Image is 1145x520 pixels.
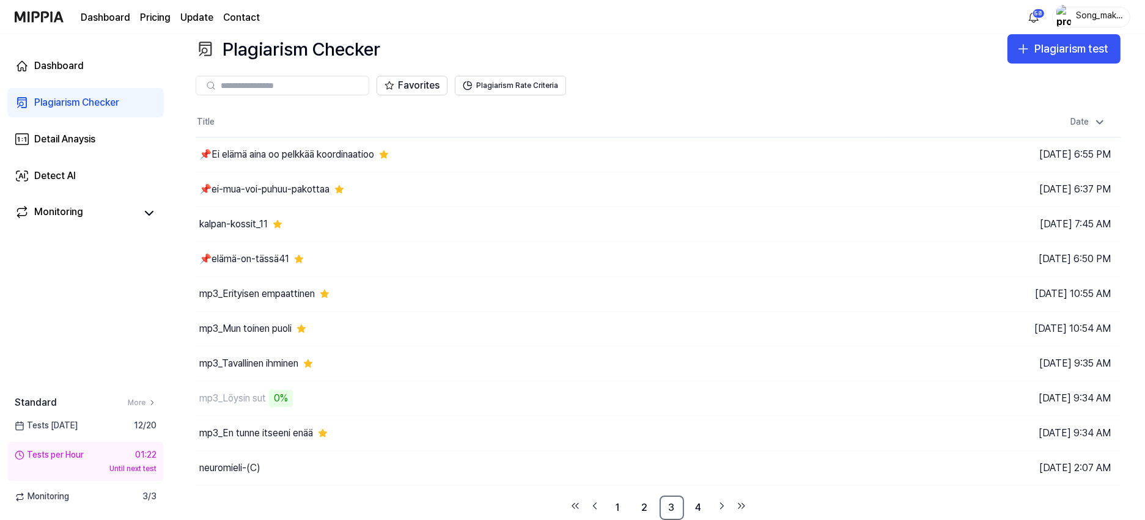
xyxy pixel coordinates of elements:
div: mp3_Tavallinen ihminen [199,356,298,371]
th: Title [196,108,889,137]
div: mp3_En tunne itseeni enää [199,426,313,441]
div: Plagiarism test [1034,40,1108,58]
div: Plagiarism Checker [196,34,380,64]
td: [DATE] 7:45 AM [889,207,1121,241]
img: profile [1056,5,1071,29]
div: mp3_Löysin sut [199,391,266,406]
button: Plagiarism test [1007,34,1121,64]
a: Go to next page [713,497,731,515]
button: profileSong_maker_44 [1052,7,1130,27]
button: Pricing [140,10,171,25]
div: Date [1066,112,1111,132]
div: neuromieli-(C) [199,461,260,475]
td: [DATE] 9:35 AM [889,346,1121,381]
div: 0% [269,390,293,407]
div: mp3_Mun toinen puoli [199,321,292,336]
a: Monitoring [15,205,137,222]
a: Detail Anaysis [7,125,164,154]
div: 58 [1033,9,1045,18]
div: Dashboard [34,59,84,73]
div: 📌elämä-on-tässä41 [199,252,289,266]
span: Tests [DATE] [15,420,78,432]
td: [DATE] 9:34 AM [889,416,1121,450]
td: [DATE] 6:37 PM [889,172,1121,207]
a: Update [180,10,213,25]
div: 01:22 [135,449,156,461]
a: Contact [223,10,260,25]
a: Detect AI [7,161,164,191]
nav: pagination [196,496,1121,520]
td: [DATE] 10:55 AM [889,276,1121,311]
a: 3 [660,496,684,520]
button: 알림58 [1024,7,1044,27]
div: Until next test [15,464,156,474]
a: 2 [633,496,657,520]
a: Dashboard [7,51,164,81]
td: [DATE] 2:07 AM [889,450,1121,485]
a: Plagiarism Checker [7,88,164,117]
div: Song_maker_44 [1075,10,1122,23]
div: Detect AI [34,169,76,183]
button: Plagiarism Rate Criteria [455,76,566,95]
td: [DATE] 9:34 AM [889,381,1121,416]
img: 알림 [1026,10,1041,24]
span: Standard [15,395,57,410]
td: [DATE] 10:54 AM [889,311,1121,346]
td: [DATE] 6:55 PM [889,137,1121,172]
a: More [128,398,156,408]
div: Monitoring [34,205,83,222]
a: Dashboard [81,10,130,25]
a: Go to previous page [586,497,603,515]
span: 12 / 20 [134,420,156,432]
span: 3 / 3 [142,491,156,503]
div: Tests per Hour [15,449,84,461]
a: 1 [606,496,630,520]
a: Go to last page [733,497,750,515]
div: Detail Anaysis [34,132,95,147]
span: Monitoring [15,491,69,503]
td: [DATE] 6:50 PM [889,241,1121,276]
button: Favorites [377,76,447,95]
div: 📌ei-mua-voi-puhuu-pakottaa [199,182,330,197]
div: kalpan-kossit_11 [199,217,268,232]
div: mp3_Erityisen empaattinen [199,287,315,301]
a: Go to first page [567,497,584,515]
div: Plagiarism Checker [34,95,119,110]
a: 4 [687,496,711,520]
div: 📌Ei elämä aina oo pelkkää koordinaatioo [199,147,374,162]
